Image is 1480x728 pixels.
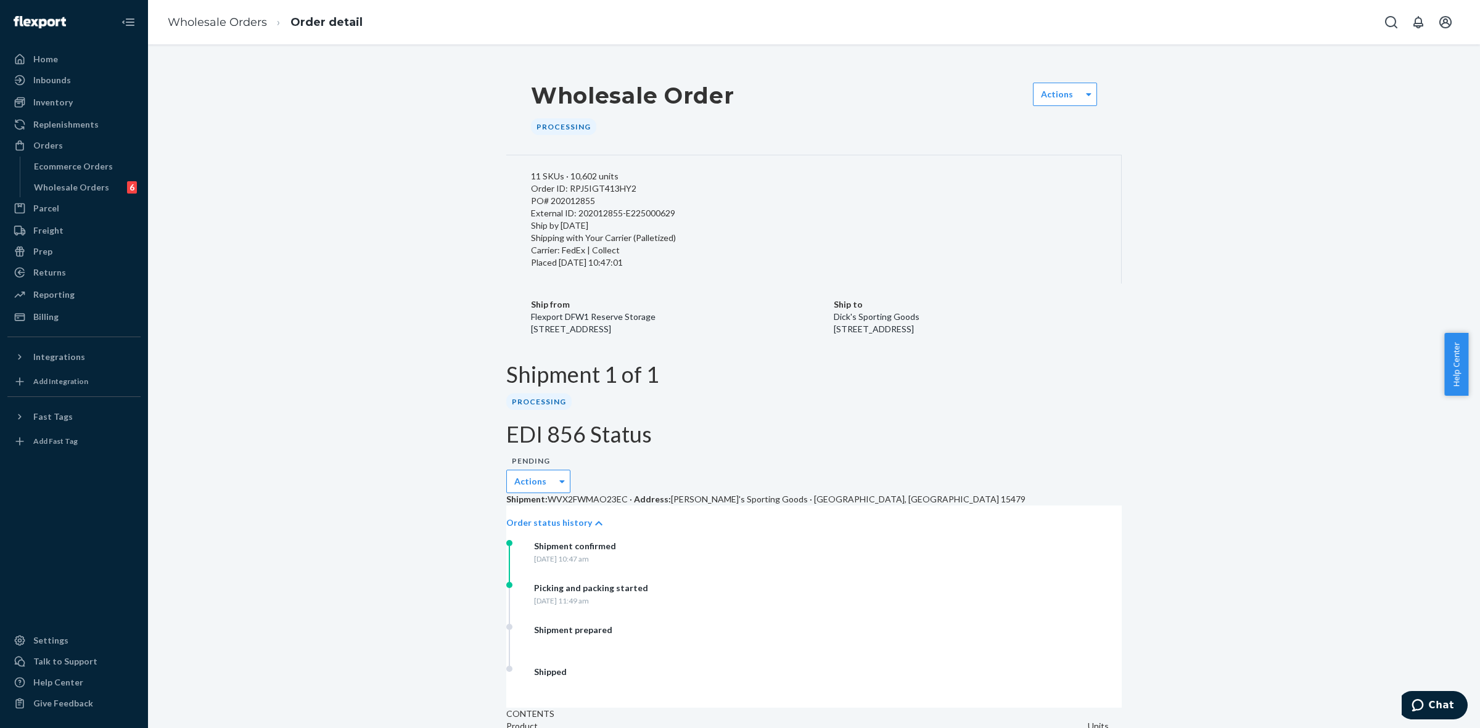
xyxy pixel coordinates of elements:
a: Wholesale Orders6 [28,178,141,197]
h1: Wholesale Order [531,83,734,108]
div: Picking and packing started [534,582,648,594]
a: Add Integration [7,372,141,391]
a: Settings [7,631,141,650]
div: Returns [33,266,66,279]
p: WVX2FWMAO23EC · [PERSON_NAME]'s Sporting Goods · [GEOGRAPHIC_DATA], [GEOGRAPHIC_DATA] 15479 [506,493,1122,505]
span: Flexport DFW1 Reserve Storage [STREET_ADDRESS] [531,311,656,334]
div: Inbounds [33,74,71,86]
div: Ecommerce Orders [34,160,113,173]
div: Processing [506,393,572,410]
div: PO# 202012855 [531,195,1096,207]
div: Prep [33,245,52,258]
a: Help Center [7,673,141,692]
a: Home [7,49,141,69]
a: Orders [7,136,141,155]
div: 6 [127,181,137,194]
p: Carrier: FedEx | Collect [531,244,1096,256]
a: Freight [7,221,141,240]
div: Add Fast Tag [33,436,78,446]
button: Give Feedback [7,693,141,713]
a: Inventory [7,92,141,112]
div: Add Integration [33,376,88,386]
a: Wholesale Orders [168,15,267,29]
p: Shipping with Your Carrier (Palletized) [531,232,1096,244]
button: Talk to Support [7,652,141,671]
a: Add Fast Tag [7,431,141,451]
div: Orders [33,139,63,152]
div: Shipment prepared [534,624,612,636]
button: Help Center [1444,333,1468,396]
div: Home [33,53,58,65]
iframe: Opens a widget where you can chat to one of our agents [1402,691,1468,722]
span: Shipment: [506,494,548,504]
button: Open notifications [1406,10,1431,35]
div: Wholesale Orders [34,181,109,194]
button: Fast Tags [7,407,141,427]
div: Help Center [33,676,83,689]
div: External ID: 202012855-E225000629 [531,207,1096,219]
div: Shipment confirmed [534,540,616,552]
div: [DATE] 10:47 am [534,554,616,564]
p: Order status history [506,517,592,529]
button: Open account menu [1433,10,1458,35]
div: Replenishments [33,118,99,131]
div: Talk to Support [33,655,97,668]
div: Settings [33,634,68,647]
a: Ecommerce Orders [28,157,141,176]
button: Open Search Box [1379,10,1404,35]
span: Address: [634,494,671,504]
ol: breadcrumbs [158,4,372,41]
p: Ship by [DATE] [531,219,1096,232]
div: Integrations [33,351,85,363]
img: Flexport logo [14,16,66,28]
div: Inventory [33,96,73,108]
div: Processing [531,118,596,135]
h1: EDI 856 Status [506,422,1122,447]
p: Ship to [834,298,1098,311]
div: Parcel [33,202,59,215]
div: Billing [33,311,59,323]
button: Integrations [7,347,141,367]
a: Reporting [7,285,141,305]
a: Inbounds [7,70,141,90]
div: 11 SKUs · 10,602 units [531,170,1096,182]
div: Freight [33,224,64,237]
div: [DATE] 11:49 am [534,595,648,606]
div: Fast Tags [33,411,73,423]
span: Dick's Sporting Goods [STREET_ADDRESS] [834,311,919,334]
a: Replenishments [7,115,141,134]
span: CONTENTS [506,708,554,719]
a: Parcel [7,198,141,218]
a: Returns [7,263,141,282]
div: Shipped [534,666,567,678]
h1: Shipment 1 of 1 [506,362,1122,387]
a: Billing [7,307,141,327]
div: Pending [506,452,556,469]
div: Reporting [33,288,75,301]
div: Give Feedback [33,697,93,710]
button: Close Navigation [116,10,141,35]
div: Placed [DATE] 10:47:01 [531,256,1096,269]
label: Actions [1041,88,1073,100]
label: Actions [514,475,546,488]
a: Order detail [290,15,363,29]
a: Prep [7,242,141,261]
p: Ship from [531,298,834,311]
div: Order ID: RPJ5IGT413HY2 [531,182,1096,195]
